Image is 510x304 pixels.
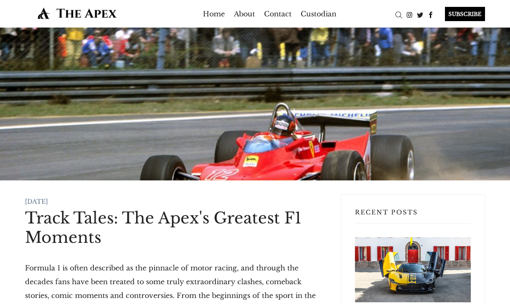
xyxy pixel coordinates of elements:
h1: Track Tales: The Apex's Greatest F1 Moments [25,208,327,247]
a: Home [203,7,225,21]
h3: Recent Posts [355,208,471,223]
a: Monterey Car Week 2025: Ferrari Leads Record-Breaking Auctions with $432.8 Million in Sales [355,237,471,302]
img: The Apex by Custodian [25,7,130,19]
a: Facebook [426,10,436,19]
a: Twitter [415,10,426,19]
a: Instagram [404,10,415,19]
a: Custodian [301,7,336,21]
a: About [234,7,255,21]
a: Contact [264,7,292,21]
time: [DATE] [25,198,48,205]
div: SUBSCRIBE [445,7,485,21]
a: Search [393,10,404,19]
a: SUBSCRIBE [436,7,485,21]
